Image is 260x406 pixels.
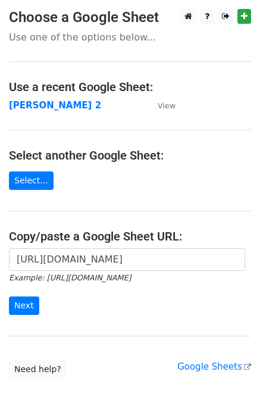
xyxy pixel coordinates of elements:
[146,100,176,111] a: View
[9,273,131,282] small: Example: [URL][DOMAIN_NAME]
[9,296,39,315] input: Next
[177,361,251,372] a: Google Sheets
[9,360,67,379] a: Need help?
[9,229,251,243] h4: Copy/paste a Google Sheet URL:
[9,80,251,94] h4: Use a recent Google Sheet:
[9,100,101,111] a: [PERSON_NAME] 2
[9,148,251,163] h4: Select another Google Sheet:
[9,31,251,43] p: Use one of the options below...
[9,248,245,271] input: Paste your Google Sheet URL here
[158,101,176,110] small: View
[9,171,54,190] a: Select...
[9,9,251,26] h3: Choose a Google Sheet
